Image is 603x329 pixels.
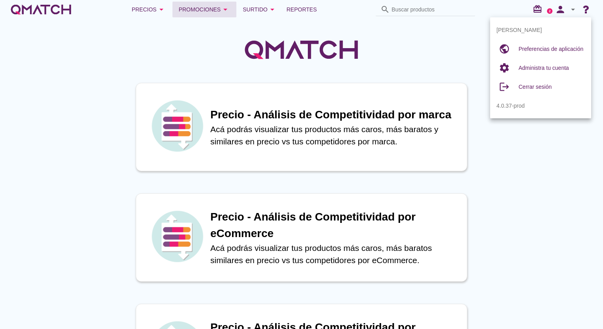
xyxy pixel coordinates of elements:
i: settings [496,60,512,76]
i: arrow_drop_down [568,5,578,14]
span: Cerrar sesión [519,84,552,90]
a: iconPrecio - Análisis de Competitividad por marcaAcá podrás visualizar tus productos más caros, m... [125,83,478,171]
i: arrow_drop_down [157,5,166,14]
h1: Precio - Análisis de Competitividad por eCommerce [210,209,459,242]
div: Precios [132,5,166,14]
span: Reportes [287,5,317,14]
a: white-qmatch-logo [9,2,73,17]
img: icon [150,209,205,264]
a: iconPrecio - Análisis de Competitividad por eCommerceAcá podrás visualizar tus productos más caro... [125,193,478,282]
span: [PERSON_NAME] [496,26,542,34]
i: person [552,4,568,15]
h1: Precio - Análisis de Competitividad por marca [210,107,459,123]
button: Precios [125,2,172,17]
input: Buscar productos [391,3,470,16]
a: Reportes [283,2,320,17]
i: arrow_drop_down [268,5,277,14]
i: public [496,41,512,57]
p: Acá podrás visualizar tus productos más caros, más baratos y similares en precio vs tus competido... [210,123,459,148]
div: Surtido [243,5,277,14]
text: 2 [549,9,551,13]
img: icon [150,98,205,153]
i: redeem [533,4,545,14]
span: Administra tu cuenta [519,65,569,71]
span: Preferencias de aplicación [519,46,583,52]
i: logout [496,79,512,95]
button: Promociones [172,2,237,17]
span: 4.0.37-prod [496,102,525,110]
button: Surtido [236,2,283,17]
img: QMatchLogo [242,30,361,69]
p: Acá podrás visualizar tus productos más caros, más baratos similares en precio vs tus competidore... [210,242,459,267]
div: Promociones [179,5,230,14]
i: search [380,5,390,14]
i: arrow_drop_down [221,5,230,14]
a: 2 [547,8,552,14]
